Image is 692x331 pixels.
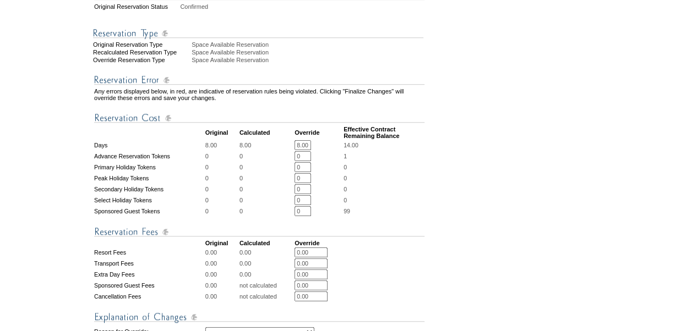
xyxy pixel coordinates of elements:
[94,247,204,257] td: Resort Fees
[192,57,426,63] div: Space Available Reservation
[205,280,238,290] td: 0.00
[239,247,293,257] td: 0.00
[205,140,238,150] td: 8.00
[192,49,426,56] div: Space Available Reservation
[344,208,350,214] span: 99
[94,140,204,150] td: Days
[180,3,424,10] td: Confirmed
[239,126,293,139] td: Calculated
[344,142,358,148] span: 14.00
[94,3,179,10] td: Original Reservation Status
[205,184,238,194] td: 0
[94,225,424,239] img: Reservation Fees
[239,151,293,161] td: 0
[344,164,347,170] span: 0
[94,184,204,194] td: Secondary Holiday Tokens
[239,195,293,205] td: 0
[94,206,204,216] td: Sponsored Guest Tokens
[94,162,204,172] td: Primary Holiday Tokens
[295,126,342,139] td: Override
[344,153,347,159] span: 1
[93,26,423,40] img: Reservation Type
[205,247,238,257] td: 0.00
[205,162,238,172] td: 0
[205,195,238,205] td: 0
[205,240,238,246] td: Original
[239,258,293,268] td: 0.00
[205,258,238,268] td: 0.00
[94,88,424,101] td: Any errors displayed below, in red, are indicative of reservation rules being violated. Clicking ...
[344,175,347,181] span: 0
[205,206,238,216] td: 0
[205,269,238,279] td: 0.00
[94,173,204,183] td: Peak Holiday Tokens
[239,140,293,150] td: 8.00
[239,291,293,301] td: not calculated
[94,151,204,161] td: Advance Reservation Tokens
[93,41,190,48] div: Original Reservation Type
[94,195,204,205] td: Select Holiday Tokens
[93,49,190,56] div: Recalculated Reservation Type
[192,41,426,48] div: Space Available Reservation
[239,240,293,246] td: Calculated
[94,258,204,268] td: Transport Fees
[94,280,204,290] td: Sponsored Guest Fees
[239,173,293,183] td: 0
[205,126,238,139] td: Original
[344,126,424,139] td: Effective Contract Remaining Balance
[239,280,293,290] td: not calculated
[94,111,424,125] img: Reservation Cost
[239,206,293,216] td: 0
[94,310,424,324] img: Explanation of Changes
[93,57,190,63] div: Override Reservation Type
[344,197,347,203] span: 0
[205,151,238,161] td: 0
[239,269,293,279] td: 0.00
[344,186,347,192] span: 0
[295,240,342,246] td: Override
[94,291,204,301] td: Cancellation Fees
[205,173,238,183] td: 0
[239,184,293,194] td: 0
[239,162,293,172] td: 0
[94,73,424,87] img: Reservation Errors
[94,269,204,279] td: Extra Day Fees
[205,291,238,301] td: 0.00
